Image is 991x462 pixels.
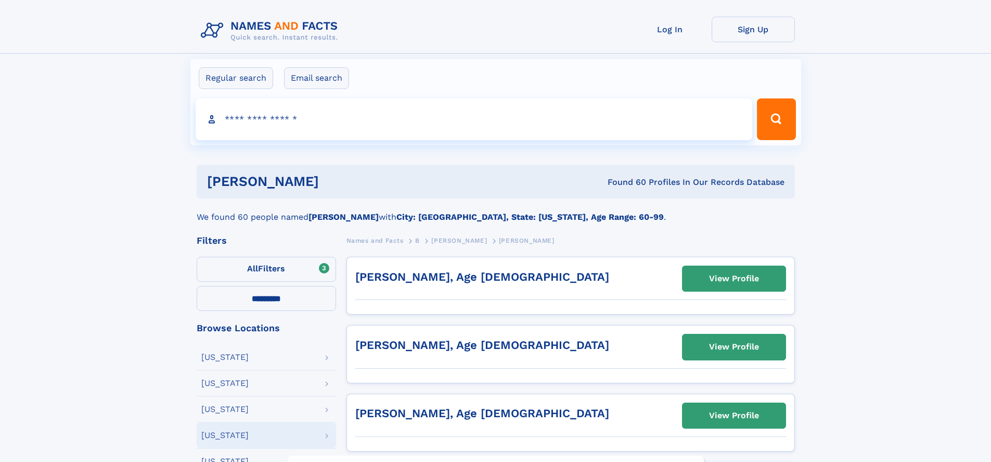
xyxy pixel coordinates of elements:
div: View Profile [709,404,759,428]
a: [PERSON_NAME], Age [DEMOGRAPHIC_DATA] [355,270,609,283]
div: View Profile [709,335,759,359]
b: City: [GEOGRAPHIC_DATA], State: [US_STATE], Age Range: 60-99 [396,212,664,222]
a: B [415,234,420,247]
button: Search Button [757,98,795,140]
span: [PERSON_NAME] [499,237,555,244]
a: View Profile [683,266,786,291]
div: Browse Locations [197,323,336,333]
span: B [415,237,420,244]
a: [PERSON_NAME] [431,234,487,247]
span: All [247,264,258,273]
a: [PERSON_NAME], Age [DEMOGRAPHIC_DATA] [355,407,609,420]
h1: [PERSON_NAME] [207,175,464,188]
a: View Profile [683,403,786,428]
div: View Profile [709,267,759,291]
div: [US_STATE] [201,405,249,414]
div: [US_STATE] [201,431,249,440]
a: [PERSON_NAME], Age [DEMOGRAPHIC_DATA] [355,339,609,352]
span: [PERSON_NAME] [431,237,487,244]
div: Filters [197,236,336,245]
div: [US_STATE] [201,379,249,388]
input: search input [196,98,753,140]
a: Names and Facts [346,234,404,247]
a: Sign Up [712,17,795,42]
b: [PERSON_NAME] [308,212,379,222]
a: Log In [628,17,712,42]
div: Found 60 Profiles In Our Records Database [463,177,784,188]
label: Filters [197,257,336,282]
img: Logo Names and Facts [197,17,346,45]
label: Regular search [199,67,273,89]
div: We found 60 people named with . [197,198,795,223]
label: Email search [284,67,349,89]
a: View Profile [683,334,786,359]
div: [US_STATE] [201,353,249,361]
